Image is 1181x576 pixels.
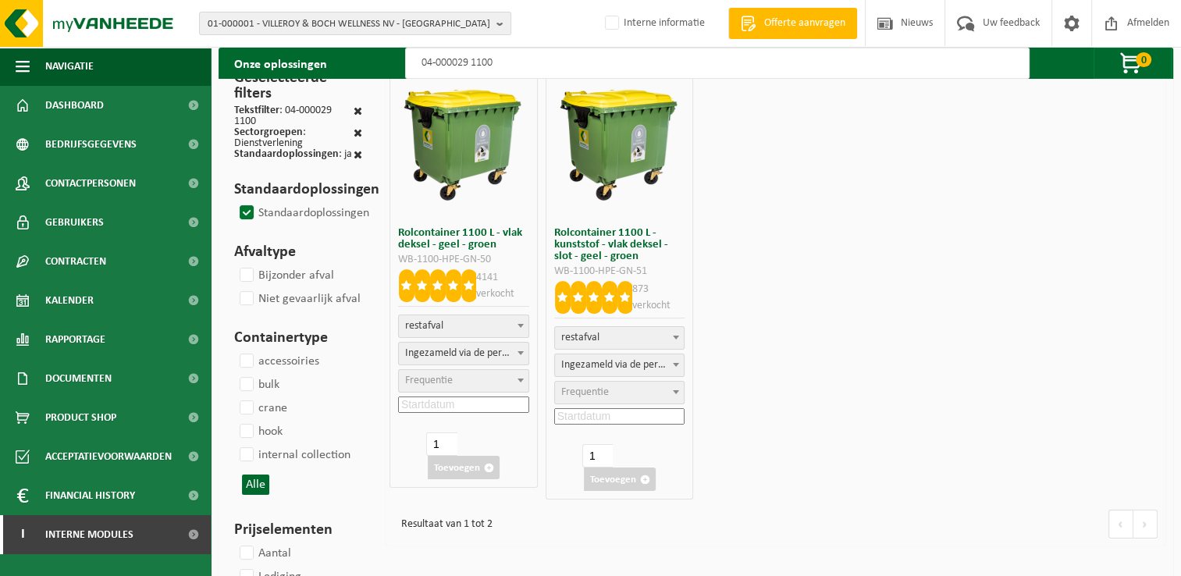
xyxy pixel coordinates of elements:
[476,269,529,302] p: 4141 verkocht
[554,326,685,350] span: restafval
[234,126,303,138] span: Sectorgroepen
[398,227,529,251] h3: Rolcontainer 1100 L - vlak deksel - geel - groen
[45,86,104,125] span: Dashboard
[45,320,105,359] span: Rapportage
[234,149,352,162] div: : ja
[397,75,530,208] img: WB-1100-HPE-GN-50
[426,432,457,456] input: 1
[234,178,362,201] h3: Standaardoplossingen
[237,201,369,225] label: Standaardoplossingen
[16,515,30,554] span: I
[208,12,490,36] span: 01-000001 - VILLEROY & BOCH WELLNESS NV - [GEOGRAPHIC_DATA]
[398,342,529,365] span: Ingezameld via de perswagen (SP-M-000001)
[728,8,857,39] a: Offerte aanvragen
[553,75,686,208] img: WB-1100-HPE-GN-51
[561,386,609,398] span: Frequentie
[234,518,362,542] h3: Prijselementen
[554,266,685,277] div: WB-1100-HPE-GN-51
[399,315,528,337] span: restafval
[45,281,94,320] span: Kalender
[45,125,137,164] span: Bedrijfsgegevens
[760,16,849,31] span: Offerte aanvragen
[234,105,279,116] span: Tekstfilter
[237,542,291,565] label: Aantal
[554,354,685,377] span: Ingezameld via de perswagen (SP-M-000001)
[405,48,1030,79] input: Zoeken
[45,242,106,281] span: Contracten
[555,327,685,349] span: restafval
[45,203,104,242] span: Gebruikers
[398,254,529,265] div: WB-1100-HPE-GN-50
[237,373,279,396] label: bulk
[199,12,511,35] button: 01-000001 - VILLEROY & BOCH WELLNESS NV - [GEOGRAPHIC_DATA]
[234,66,362,105] h3: Geselecteerde filters
[234,326,362,350] h3: Containertype
[45,164,136,203] span: Contactpersonen
[45,398,116,437] span: Product Shop
[584,468,656,491] button: Toevoegen
[45,359,112,398] span: Documenten
[1136,52,1151,67] span: 0
[554,408,685,425] input: Startdatum
[428,456,500,479] button: Toevoegen
[632,281,685,314] p: 873 verkocht
[45,47,94,86] span: Navigatie
[399,343,528,364] span: Ingezameld via de perswagen (SP-M-000001)
[1094,48,1172,79] button: 0
[554,227,685,262] h3: Rolcontainer 1100 L - kunststof - vlak deksel - slot - geel - groen
[582,444,613,468] input: 1
[398,315,529,338] span: restafval
[237,264,334,287] label: Bijzonder afval
[237,350,319,373] label: accessoiries
[393,511,493,538] div: Resultaat van 1 tot 2
[555,354,685,376] span: Ingezameld via de perswagen (SP-M-000001)
[237,396,287,420] label: crane
[219,48,343,79] h2: Onze oplossingen
[237,443,350,467] label: internal collection
[398,396,529,413] input: Startdatum
[237,420,283,443] label: hook
[242,475,269,495] button: Alle
[45,476,135,515] span: Financial History
[234,148,339,160] span: Standaardoplossingen
[45,515,133,554] span: Interne modules
[237,287,361,311] label: Niet gevaarlijk afval
[45,437,172,476] span: Acceptatievoorwaarden
[602,12,705,35] label: Interne informatie
[405,375,453,386] span: Frequentie
[234,127,354,149] div: : Dienstverlening
[234,240,362,264] h3: Afvaltype
[234,105,354,127] div: : 04-000029 1100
